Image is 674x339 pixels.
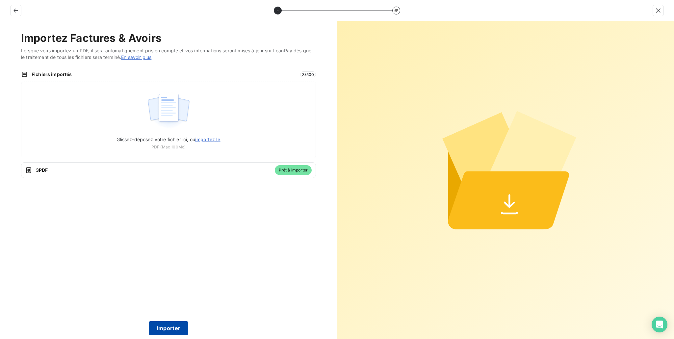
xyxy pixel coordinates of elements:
span: Glissez-déposez votre fichier ici, ou [117,137,220,142]
span: Fichiers importés [32,71,296,78]
span: 3 / 500 [300,71,316,77]
span: Lorsque vous importez un PDF, il sera automatiquement pris en compte et vos informations seront m... [21,47,316,61]
span: importez le [195,137,220,142]
span: Prêt à importer [275,165,312,175]
button: Importer [149,321,189,335]
span: 3 PDF [36,167,271,173]
img: illustration [147,90,191,132]
span: PDF (Max 100Mo) [151,144,186,150]
h2: Importez Factures & Avoirs [21,32,316,45]
a: En savoir plus [121,54,151,60]
div: Open Intercom Messenger [652,317,667,332]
